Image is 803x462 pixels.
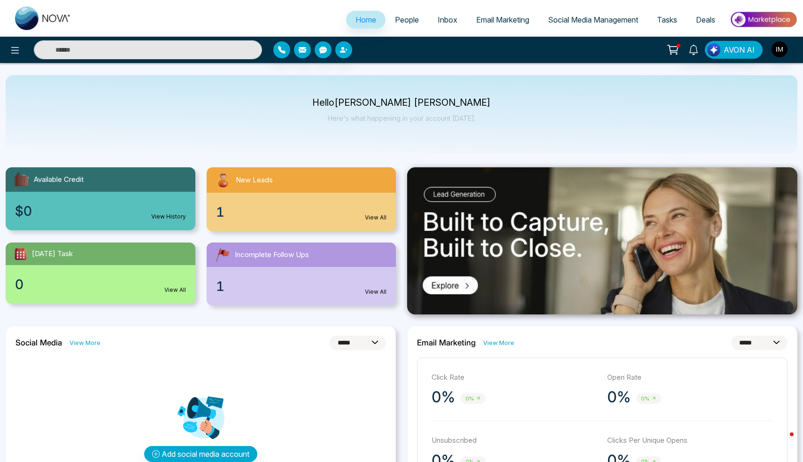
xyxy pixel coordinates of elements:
[216,202,224,222] span: 1
[13,246,28,261] img: todayTask.svg
[657,15,677,24] span: Tasks
[607,435,773,446] p: Clicks Per Unique Opens
[386,11,428,29] a: People
[432,388,455,407] p: 0%
[15,338,62,347] h2: Social Media
[13,171,30,188] img: availableCredit.svg
[772,41,788,57] img: User Avatar
[476,15,529,24] span: Email Marketing
[312,99,491,107] p: Hello [PERSON_NAME] [PERSON_NAME]
[438,15,457,24] span: Inbox
[365,213,386,222] a: View All
[15,274,23,294] span: 0
[15,7,71,30] img: Nova CRM Logo
[696,15,715,24] span: Deals
[201,243,402,305] a: Incomplete Follow Ups1View All
[432,372,598,383] p: Click Rate
[607,372,773,383] p: Open Rate
[417,338,476,347] h2: Email Marketing
[235,250,309,260] span: Incomplete Follow Ups
[705,41,763,59] button: AVON AI
[467,11,539,29] a: Email Marketing
[407,167,797,314] img: .
[461,393,486,404] span: 0%
[428,11,467,29] a: Inbox
[729,9,797,30] img: Market-place.gif
[355,15,376,24] span: Home
[15,201,32,221] span: $0
[636,393,661,404] span: 0%
[214,246,231,263] img: followUps.svg
[69,338,100,347] a: View More
[151,212,186,221] a: View History
[548,15,638,24] span: Social Media Management
[432,435,598,446] p: Unsubscribed
[214,171,232,189] img: newLeads.svg
[164,286,186,294] a: View All
[687,11,725,29] a: Deals
[483,338,514,347] a: View More
[707,43,720,56] img: Lead Flow
[312,114,491,122] p: Here's what happening in your account [DATE].
[216,276,224,296] span: 1
[32,249,73,259] span: [DATE] Task
[395,15,419,24] span: People
[607,388,631,407] p: 0%
[771,430,794,453] iframe: Intercom live chat
[648,11,687,29] a: Tasks
[539,11,648,29] a: Social Media Management
[724,44,755,55] span: AVON AI
[144,446,257,462] button: Add social media account
[178,394,224,441] img: Analytics png
[201,167,402,231] a: New Leads1View All
[34,174,84,185] span: Available Credit
[236,175,273,186] span: New Leads
[365,288,386,296] a: View All
[346,11,386,29] a: Home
